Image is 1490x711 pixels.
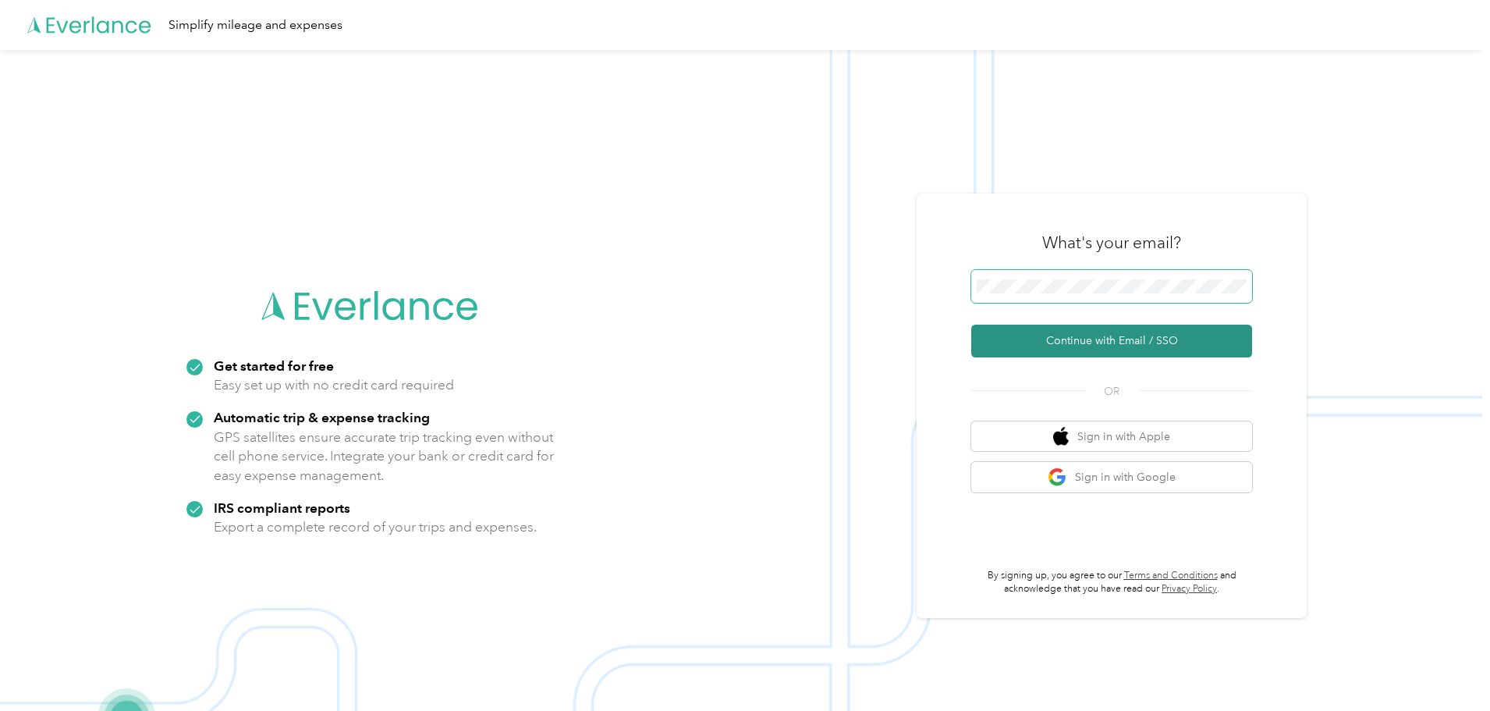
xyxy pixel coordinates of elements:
[214,499,350,516] strong: IRS compliant reports
[214,357,334,374] strong: Get started for free
[971,569,1252,596] p: By signing up, you agree to our and acknowledge that you have read our .
[971,325,1252,357] button: Continue with Email / SSO
[1124,570,1218,581] a: Terms and Conditions
[1162,583,1217,595] a: Privacy Policy
[214,428,555,485] p: GPS satellites ensure accurate trip tracking even without cell phone service. Integrate your bank...
[971,421,1252,452] button: apple logoSign in with Apple
[1084,383,1139,400] span: OR
[1048,467,1067,487] img: google logo
[971,462,1252,492] button: google logoSign in with Google
[169,16,342,35] div: Simplify mileage and expenses
[214,375,454,395] p: Easy set up with no credit card required
[1053,427,1069,446] img: apple logo
[214,517,537,537] p: Export a complete record of your trips and expenses.
[1042,232,1181,254] h3: What's your email?
[214,409,430,425] strong: Automatic trip & expense tracking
